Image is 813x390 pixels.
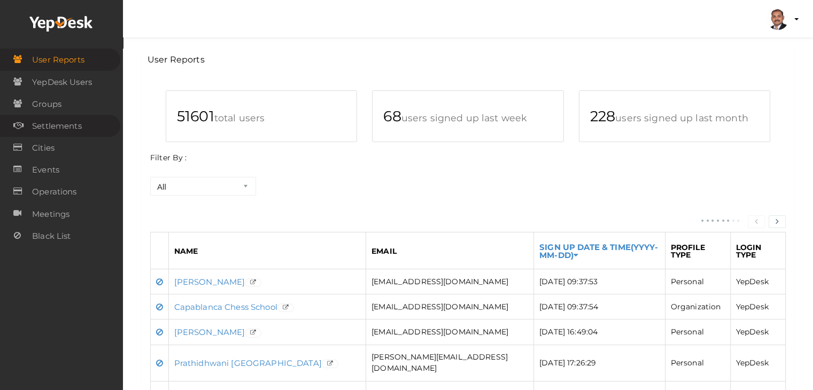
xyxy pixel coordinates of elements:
[534,319,665,345] td: [DATE] 16:49:04
[730,345,785,381] td: YepDesk
[174,327,245,337] a: [PERSON_NAME]
[730,319,785,345] td: YepDesk
[730,294,785,319] td: YepDesk
[177,107,346,126] h3: 51601
[148,54,788,66] div: User Reports
[615,112,748,123] small: users signed up last month
[767,9,788,30] img: EPD85FQV_small.jpeg
[665,232,730,269] th: Profile Type
[539,242,659,260] a: Sign Up Date & Time(YYYY-MM-DD)
[534,345,665,381] td: [DATE] 17:26:29
[366,294,534,319] td: [EMAIL_ADDRESS][DOMAIN_NAME]
[32,115,82,137] span: Settlements
[214,112,265,123] small: total users
[534,269,665,294] td: [DATE] 09:37:53
[730,232,785,269] th: Login Type
[366,269,534,294] td: [EMAIL_ADDRESS][DOMAIN_NAME]
[32,49,84,71] span: User Reports
[665,269,730,294] td: Personal
[32,204,69,225] span: Meetings
[32,93,61,115] span: Groups
[32,159,59,181] span: Events
[769,215,786,228] a: Next Column
[665,319,730,345] td: Personal
[32,72,92,93] span: YepDesk Users
[366,319,534,345] td: [EMAIL_ADDRESS][DOMAIN_NAME]
[168,232,366,269] th: Name
[32,181,76,202] span: Operations
[665,345,730,381] td: Personal
[590,107,759,126] h3: 228
[383,107,552,126] h3: 68
[32,225,71,247] span: Black List
[366,345,534,381] td: [PERSON_NAME][EMAIL_ADDRESS][DOMAIN_NAME]
[174,277,245,287] a: [PERSON_NAME]
[174,302,277,312] a: Capablanca Chess School
[401,112,527,123] small: users signed up last week
[174,358,322,368] a: Prathidhwani [GEOGRAPHIC_DATA]
[150,152,187,163] label: Filter By :
[32,137,55,159] span: Cities
[534,294,665,319] td: [DATE] 09:37:54
[665,294,730,319] td: Organization
[730,269,785,294] td: YepDesk
[366,232,534,269] th: Email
